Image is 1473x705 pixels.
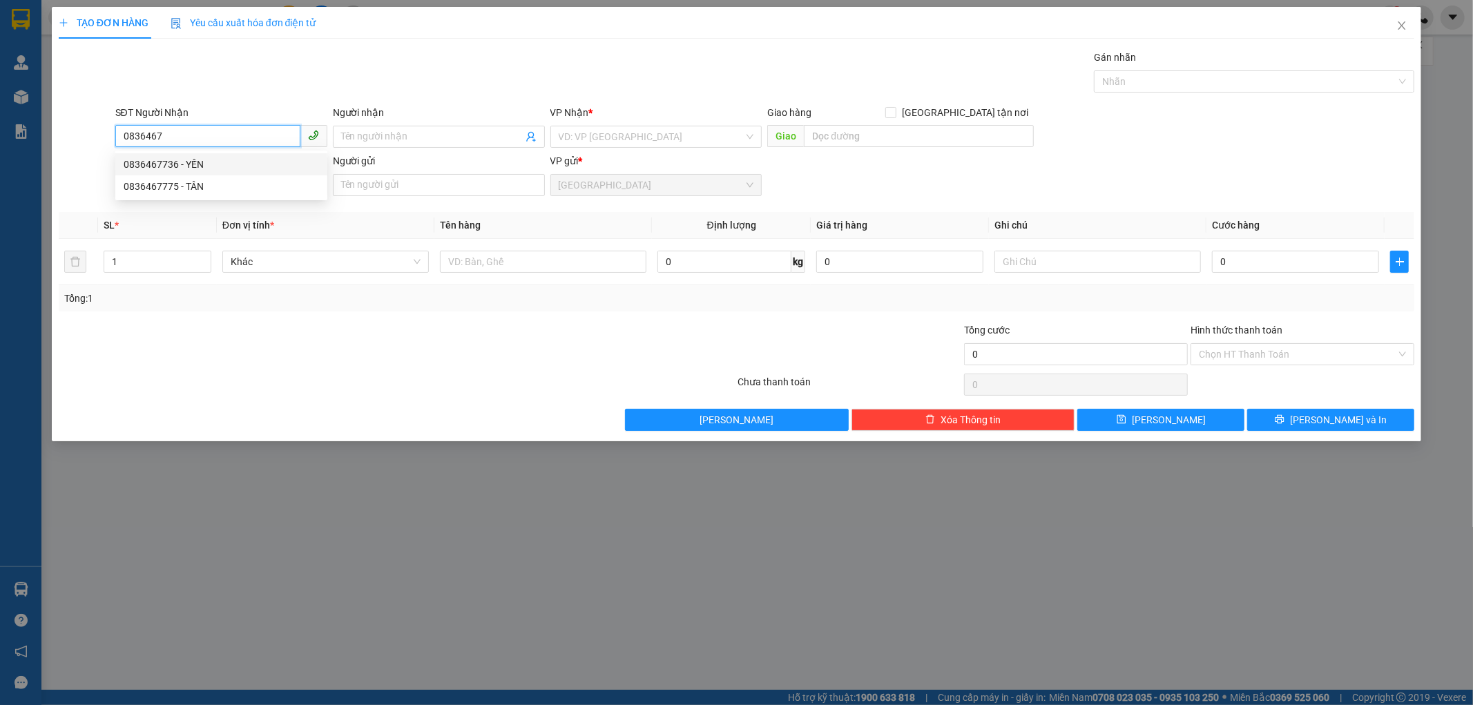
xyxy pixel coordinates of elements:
img: icon [171,18,182,29]
button: deleteXóa Thông tin [851,409,1075,431]
input: 0 [816,251,983,273]
span: Sài Gòn [559,175,754,195]
input: VD: Bàn, Ghế [440,251,646,273]
span: Tổng cước [964,325,1010,336]
span: [PERSON_NAME] và In [1290,412,1387,427]
span: Giao hàng [767,107,811,118]
span: user-add [526,131,537,142]
span: Định lượng [707,220,756,231]
span: Giao [767,125,804,147]
span: [GEOGRAPHIC_DATA] tận nơi [896,105,1034,120]
span: Giá trị hàng [816,220,867,231]
button: delete [64,251,86,273]
div: 0836467775 - TÂN [115,175,327,197]
button: Close [1383,7,1421,46]
label: Gán nhãn [1094,52,1136,63]
span: [PERSON_NAME] [1132,412,1206,427]
span: Yêu cầu xuất hóa đơn điện tử [171,17,316,28]
span: Tên hàng [440,220,481,231]
span: kg [791,251,805,273]
span: delete [925,414,935,425]
button: [PERSON_NAME] [625,409,849,431]
div: 0836467736 - YẾN [124,157,319,172]
span: [PERSON_NAME] [700,412,773,427]
span: printer [1275,414,1284,425]
input: Dọc đường [804,125,1034,147]
button: plus [1390,251,1409,273]
button: save[PERSON_NAME] [1077,409,1244,431]
div: Người nhận [333,105,545,120]
span: plus [1391,256,1408,267]
label: Hình thức thanh toán [1191,325,1282,336]
span: Xóa Thông tin [941,412,1001,427]
span: SL [104,220,115,231]
div: Tổng: 1 [64,291,568,306]
button: printer[PERSON_NAME] và In [1247,409,1414,431]
div: VP gửi [550,153,762,168]
span: save [1117,414,1126,425]
span: TẠO ĐƠN HÀNG [59,17,148,28]
span: VP Nhận [550,107,589,118]
div: Chưa thanh toán [737,374,963,398]
div: SĐT Người Nhận [115,105,327,120]
th: Ghi chú [989,212,1206,239]
span: phone [308,130,319,141]
div: 0836467736 - YẾN [115,153,327,175]
span: Đơn vị tính [222,220,274,231]
input: Ghi Chú [994,251,1201,273]
span: close [1396,20,1407,31]
span: Cước hàng [1212,220,1260,231]
div: 0836467775 - TÂN [124,179,319,194]
div: Người gửi [333,153,545,168]
span: plus [59,18,68,28]
span: Khác [231,251,421,272]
